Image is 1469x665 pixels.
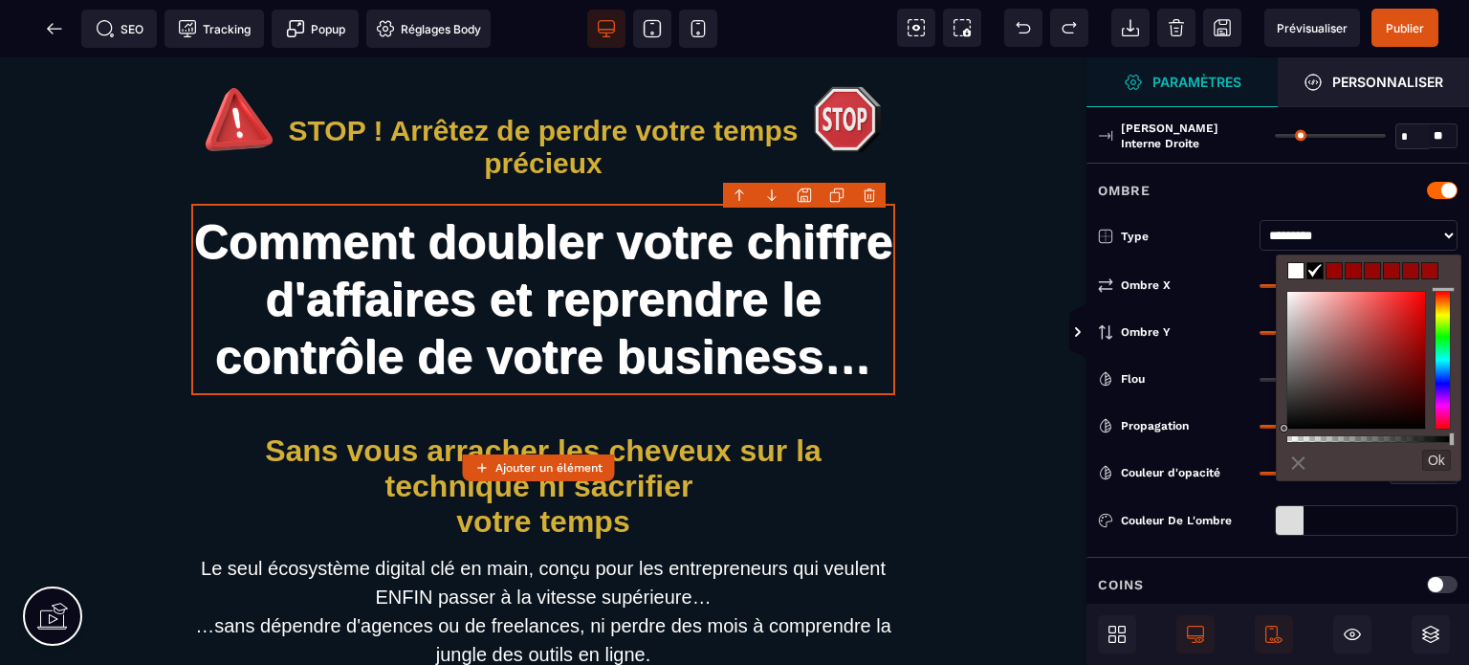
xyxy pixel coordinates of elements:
[1422,450,1451,471] button: Ok
[633,10,671,48] span: Voir tablette
[1332,75,1443,89] strong: Personnaliser
[1402,262,1419,279] span: rgb(151, 6, 6)
[814,29,881,96] img: f5856d5f7dec2b05a428eaf053b7c31b_stop_image_droite.png
[1157,9,1195,47] span: Nettoyage
[462,454,614,481] button: Ajouter un élément
[1278,57,1469,107] span: Ouvrir le gestionnaire de styles
[587,10,625,48] span: Voir bureau
[1264,9,1360,47] span: Aperçu
[1421,262,1438,279] span: rgb(153, 7, 7)
[191,366,895,492] h2: Sans vous arracher les cheveux sur la technique ni sacrifier votre temps
[943,9,981,47] span: Capture d'écran
[1050,9,1088,47] span: Rétablir
[1121,276,1171,295] span: Ombre X
[1152,75,1241,89] strong: Paramètres
[1098,573,1144,596] p: Coins
[1121,369,1145,388] span: Flou
[1176,615,1215,654] span: Afficher le desktop
[1121,322,1171,342] span: Ombre Y
[1326,262,1343,279] span: rgb(155, 2, 2)
[1386,21,1424,35] span: Publier
[366,10,491,48] span: Favicon
[1121,227,1149,246] span: Type
[272,10,359,48] span: Créer une alerte modale
[897,9,935,47] span: Voir les composants
[1345,262,1362,279] span: rgb(151, 3, 3)
[273,48,814,132] h1: STOP ! Arrêtez de perdre votre temps précieux
[1412,615,1450,654] span: Ouvrir les calques
[1255,615,1293,654] span: Afficher le mobile
[1121,416,1189,435] span: Propagation
[495,461,603,475] strong: Ajouter un élément
[1371,9,1438,47] span: Enregistrer le contenu
[1098,615,1136,654] span: Ouvrir les blocs
[81,10,157,48] span: Métadata SEO
[1306,262,1324,279] span: rgb(0, 0, 0)
[1203,9,1241,47] span: Enregistrer
[1383,262,1400,279] span: rgb(151, 5, 5)
[206,29,273,96] img: 34823da60d611efccee08246b467d729_stop_image_gauche.png
[1121,121,1261,151] span: [PERSON_NAME] interne droite
[1286,447,1310,478] a: ⨯
[96,19,143,38] span: SEO
[1098,179,1151,202] p: Ombre
[178,19,251,38] span: Tracking
[286,19,345,38] span: Popup
[191,492,895,616] text: Le seul écosystème digital clé en main, conçu pour les entrepreneurs qui veulent ENFIN passer à l...
[1004,9,1042,47] span: Défaire
[376,19,481,38] span: Réglages Body
[191,146,895,338] h1: Comment doubler votre chiffre d'affaires et reprendre le contrôle de votre business…
[1111,9,1150,47] span: Importer
[164,10,264,48] span: Code de suivi
[35,10,74,48] span: Retour
[679,10,717,48] span: Voir mobile
[1364,262,1381,279] span: rgb(151, 4, 4)
[1333,615,1371,654] span: Masquer le bloc
[1121,511,1261,530] div: Couleur de l'ombre
[1086,57,1278,107] span: Ouvrir le gestionnaire de styles
[1121,463,1220,482] span: Couleur d'opacité
[1277,21,1348,35] span: Prévisualiser
[1287,262,1305,279] span: rgb(255, 255, 255)
[1086,304,1106,362] span: Afficher les vues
